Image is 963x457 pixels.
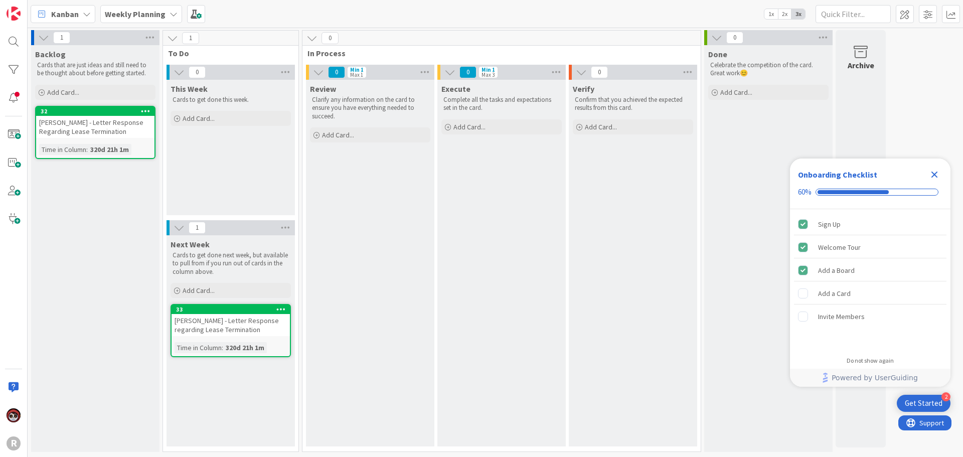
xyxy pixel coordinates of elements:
span: This Week [171,84,208,94]
div: Get Started [905,398,942,408]
div: 320d 21h 1m [88,144,131,155]
div: Invite Members [818,311,865,323]
span: 😊 [740,69,748,77]
span: Add Card... [453,122,486,131]
span: Add Card... [47,88,79,97]
img: Visit kanbanzone.com [7,7,21,21]
a: 33[PERSON_NAME] - Letter Response regarding Lease TerminationTime in Column:320d 21h 1m [171,304,291,357]
div: Welcome Tour is complete. [794,236,946,258]
span: Execute [441,84,470,94]
div: Sign Up is complete. [794,213,946,235]
input: Quick Filter... [816,5,891,23]
div: 33[PERSON_NAME] - Letter Response regarding Lease Termination [172,305,290,336]
span: : [86,144,88,155]
span: 2x [778,9,791,19]
div: 33 [176,306,290,313]
span: Powered by UserGuiding [832,372,918,384]
p: Clarify any information on the card to ensure you have everything needed to succeed. [312,96,428,120]
span: 0 [459,66,476,78]
div: Invite Members is incomplete. [794,306,946,328]
p: Cards that are just ideas and still need to be thought about before getting started. [37,61,153,78]
span: 1 [182,32,199,44]
span: Add Card... [322,130,354,139]
div: 33 [172,305,290,314]
div: Close Checklist [926,167,942,183]
div: Archive [848,59,874,71]
span: 0 [726,32,743,44]
div: Do not show again [847,357,894,365]
div: Min 1 [481,67,495,72]
span: Next Week [171,239,210,249]
p: Cards to get done next week, but available to pull from if you run out of cards in the column above. [173,251,289,276]
div: Add a Board [818,264,855,276]
span: Add Card... [183,286,215,295]
span: 1 [53,32,70,44]
img: JS [7,408,21,422]
div: 60% [798,188,812,197]
a: Powered by UserGuiding [795,369,945,387]
div: Checklist progress: 60% [798,188,942,197]
div: 32 [36,107,154,116]
div: R [7,436,21,450]
span: 0 [328,66,345,78]
div: Time in Column [39,144,86,155]
span: 0 [189,66,206,78]
span: : [222,342,223,353]
div: Min 1 [350,67,364,72]
div: 32 [41,108,154,115]
div: Welcome Tour [818,241,861,253]
div: Checklist items [790,209,950,350]
div: Sign Up [818,218,841,230]
div: 32[PERSON_NAME] - Letter Response Regarding Lease Termination [36,107,154,138]
span: Add Card... [183,114,215,123]
p: Complete all the tasks and expectations set in the card. [443,96,560,112]
p: Cards to get done this week. [173,96,289,104]
div: 320d 21h 1m [223,342,267,353]
span: In Process [307,48,688,58]
span: Done [708,49,727,59]
div: Open Get Started checklist, remaining modules: 2 [897,395,950,412]
p: Confirm that you achieved the expected results from this card. [575,96,691,112]
span: Review [310,84,336,94]
div: Add a Board is complete. [794,259,946,281]
span: 3x [791,9,805,19]
div: Add a Card [818,287,851,299]
span: Add Card... [585,122,617,131]
span: Support [21,2,46,14]
span: To Do [168,48,286,58]
div: Max 1 [350,72,363,77]
p: Celebrate the competition of the card. Great work [710,61,827,78]
div: Footer [790,369,950,387]
div: Max 3 [481,72,495,77]
span: 1x [764,9,778,19]
a: 32[PERSON_NAME] - Letter Response Regarding Lease TerminationTime in Column:320d 21h 1m [35,106,155,159]
div: Checklist Container [790,159,950,387]
span: 0 [591,66,608,78]
span: 0 [322,32,339,44]
span: 1 [189,222,206,234]
b: Weekly Planning [105,9,166,19]
div: Add a Card is incomplete. [794,282,946,304]
div: Onboarding Checklist [798,169,877,181]
div: 2 [941,392,950,401]
span: Kanban [51,8,79,20]
div: [PERSON_NAME] - Letter Response regarding Lease Termination [172,314,290,336]
div: [PERSON_NAME] - Letter Response Regarding Lease Termination [36,116,154,138]
span: Add Card... [720,88,752,97]
span: Verify [573,84,594,94]
div: Time in Column [175,342,222,353]
span: Backlog [35,49,66,59]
